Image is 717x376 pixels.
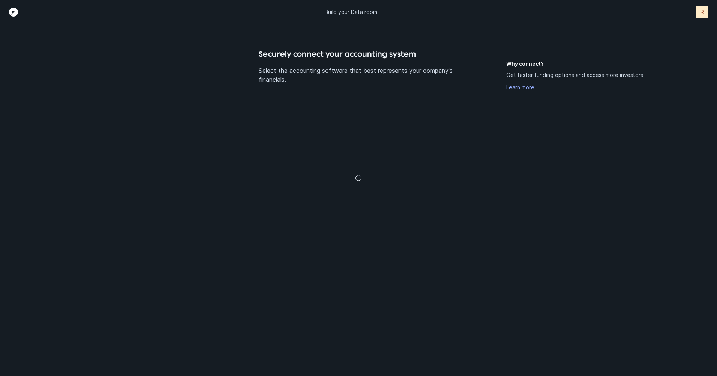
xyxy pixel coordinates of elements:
[325,8,377,16] p: Build your Data room
[700,8,704,16] p: R
[259,48,458,60] h4: Securely connect your accounting system
[506,71,645,80] p: Get faster funding options and access more investors.
[259,66,458,84] p: Select the accounting software that best represents your company's financials.
[506,84,534,90] a: Learn more
[696,6,708,18] button: R
[506,60,657,68] h5: Why connect?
